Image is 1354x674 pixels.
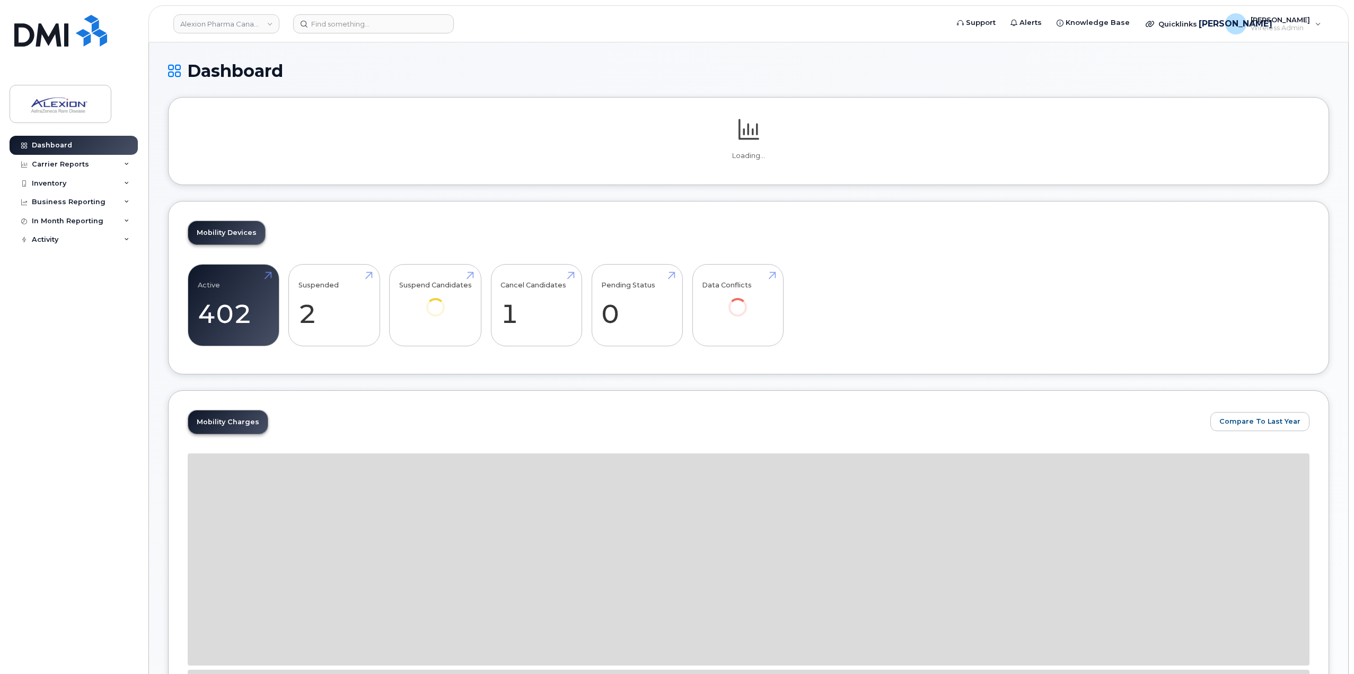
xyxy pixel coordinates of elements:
[188,151,1309,161] p: Loading...
[702,270,773,331] a: Data Conflicts
[188,221,265,244] a: Mobility Devices
[188,410,268,434] a: Mobility Charges
[601,270,673,340] a: Pending Status 0
[298,270,370,340] a: Suspended 2
[168,62,1329,80] h1: Dashboard
[500,270,572,340] a: Cancel Candidates 1
[1210,412,1309,431] button: Compare To Last Year
[1219,416,1300,426] span: Compare To Last Year
[198,270,269,340] a: Active 402
[399,270,472,331] a: Suspend Candidates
